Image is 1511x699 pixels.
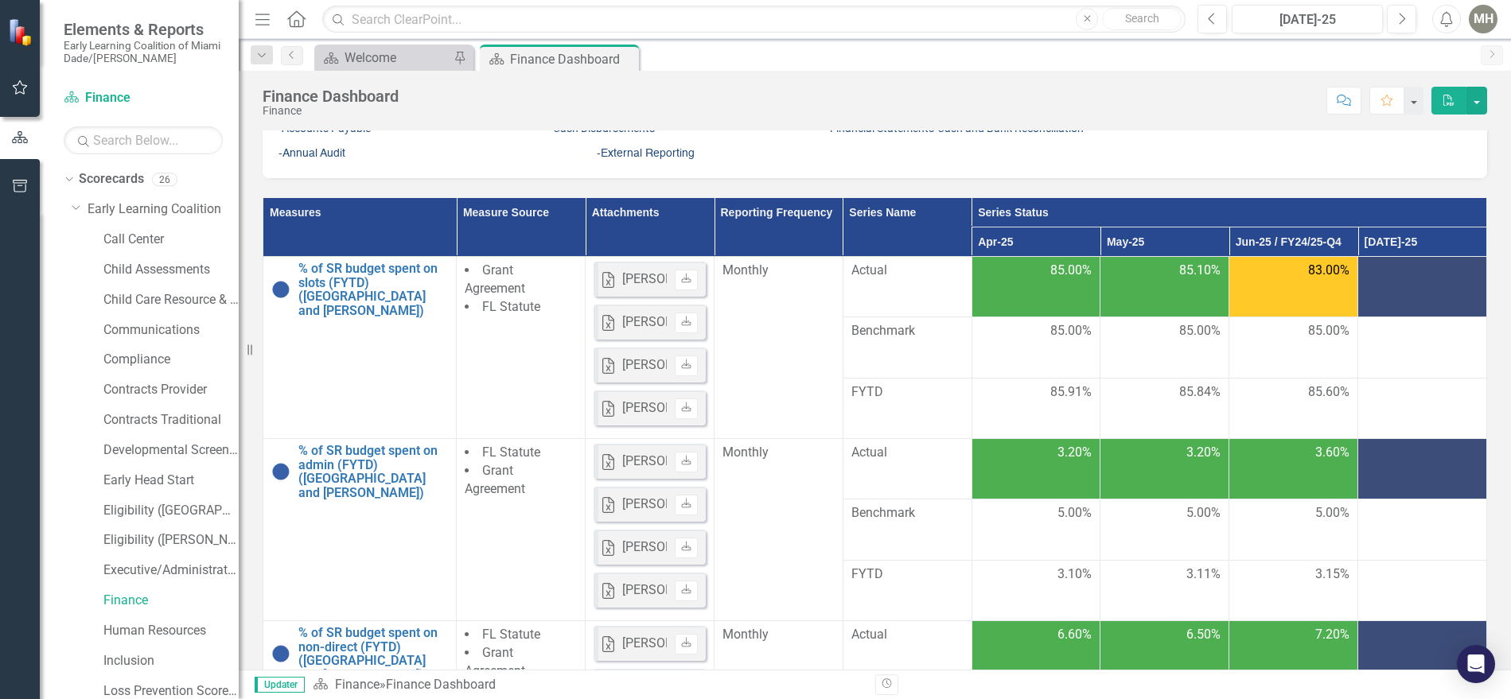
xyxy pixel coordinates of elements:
[88,200,239,219] a: Early Learning Coalition
[1179,322,1221,340] span: 85.00%
[103,502,239,520] a: Eligibility ([GEOGRAPHIC_DATA])
[622,581,1037,600] div: [PERSON_NAME]'s Numbers_Score Card FY 24-25 Q1_July-September.xlsx
[103,351,239,369] a: Compliance
[318,48,450,68] a: Welcome
[1229,621,1358,682] td: Double-Click to Edit
[103,291,239,309] a: Child Care Resource & Referral (CCR&R)
[1186,504,1221,522] span: 5.00%
[465,463,525,496] span: Grant Agreement
[1050,322,1092,340] span: 85.00%
[622,452,1017,471] div: [PERSON_NAME]'s Numbers Q4_Scorecard FY [DATE]-[DATE]-June.xlsx
[1057,504,1092,522] span: 5.00%
[622,399,1037,417] div: [PERSON_NAME]'s Numbers_Score Card FY 24-25 Q1_July-September.xlsx
[586,257,715,439] td: Double-Click to Edit
[1469,5,1497,33] button: MH
[1457,645,1495,683] div: Open Intercom Messenger
[972,257,1100,317] td: Double-Click to Edit
[152,173,177,186] div: 26
[1232,5,1383,33] button: [DATE]-25
[1057,626,1092,644] span: 6.60%
[1308,262,1349,280] span: 83.00%
[278,148,695,159] span: -Annual Audit -External Reporting
[271,462,290,481] img: No Information
[103,592,239,610] a: Finance
[622,313,1026,332] div: [PERSON_NAME]'s Numbers Q3_Scorecard FY 24-25_ [DATE]-[DATE].xlsx
[1229,439,1358,499] td: Double-Click to Edit
[1100,499,1229,560] td: Double-Click to Edit
[313,676,863,694] div: »
[622,538,1005,557] div: [PERSON_NAME]'s Numbers Q2_Scorecard FY 24-25_Oct-[DATE].xlsx
[263,87,399,105] div: Finance Dashboard
[8,18,36,46] img: ClearPoint Strategy
[103,472,239,490] a: Early Head Start
[851,504,964,522] span: Benchmark
[263,105,399,117] div: Finance
[298,626,448,682] a: % of SR budget spent on non-direct (FYTD) ([GEOGRAPHIC_DATA] and [PERSON_NAME])
[1315,626,1349,644] span: 7.20%
[322,6,1186,33] input: Search ClearPoint...
[1358,317,1487,378] td: Double-Click to Edit
[271,280,290,299] img: No Information
[1057,565,1092,584] span: 3.10%
[1308,322,1349,340] span: 85.00%
[103,381,239,399] a: Contracts Provider
[1315,444,1349,462] span: 3.60%
[1102,8,1182,30] button: Search
[263,257,457,439] td: Double-Click to Edit Right Click for Context Menu
[1057,444,1092,462] span: 3.20%
[345,48,450,68] div: Welcome
[722,262,835,280] div: Monthly
[482,299,540,314] span: FL Statute
[1179,262,1221,280] span: 85.10%
[103,561,239,580] a: Executive/Administrative
[722,626,835,644] div: Monthly
[103,261,239,279] a: Child Assessments
[335,677,380,692] a: Finance
[1229,317,1358,378] td: Double-Click to Edit
[103,411,239,429] a: Contracts Traditional
[103,321,239,340] a: Communications
[1186,626,1221,644] span: 6.50%
[1100,439,1229,499] td: Double-Click to Edit
[263,439,457,621] td: Double-Click to Edit Right Click for Context Menu
[851,626,964,644] span: Actual
[1315,504,1349,522] span: 5.00%
[622,635,1017,653] div: [PERSON_NAME]'s Numbers Q4_Scorecard FY [DATE]-[DATE]-June.xlsx
[103,231,239,249] a: Call Center
[1308,383,1349,402] span: 85.60%
[298,262,448,317] a: % of SR budget spent on slots (FYTD) ([GEOGRAPHIC_DATA] and [PERSON_NAME])
[851,565,964,584] span: FYTD
[1358,257,1487,317] td: Double-Click to Edit
[972,317,1100,378] td: Double-Click to Edit
[1358,439,1487,499] td: Double-Click to Edit
[622,495,1026,514] div: [PERSON_NAME]'s Numbers Q3_Scorecard FY 24-25_ [DATE]-[DATE].xlsx
[1100,317,1229,378] td: Double-Click to Edit
[103,622,239,640] a: Human Resources
[510,49,635,69] div: Finance Dashboard
[1100,621,1229,682] td: Double-Click to Edit
[465,645,525,678] span: Grant Agreement
[1186,444,1221,462] span: 3.20%
[1358,621,1487,682] td: Double-Click to Edit
[103,531,239,549] a: Eligibility ([PERSON_NAME])
[851,262,964,280] span: Actual
[298,444,448,499] a: % of SR budget spent on admin (FYTD) ([GEOGRAPHIC_DATA] and [PERSON_NAME])
[622,356,1005,375] div: [PERSON_NAME]'s Numbers Q2_Scorecard FY 24-25_Oct-[DATE].xlsx
[1179,383,1221,402] span: 85.84%
[103,652,239,670] a: Inclusion
[1229,499,1358,560] td: Double-Click to Edit
[851,444,964,462] span: Actual
[1229,257,1358,317] td: Double-Click to Edit
[64,89,223,107] a: Finance
[64,39,223,65] small: Early Learning Coalition of Miami Dade/[PERSON_NAME]
[972,439,1100,499] td: Double-Click to Edit
[103,441,239,460] a: Developmental Screening Compliance
[1315,565,1349,584] span: 3.15%
[972,621,1100,682] td: Double-Click to Edit
[586,439,715,621] td: Double-Click to Edit
[622,270,1017,289] div: [PERSON_NAME]'s Numbers Q4_Scorecard FY [DATE]-[DATE]-June.xlsx
[1237,10,1377,29] div: [DATE]-25
[1186,565,1221,584] span: 3.11%
[64,126,223,154] input: Search Below...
